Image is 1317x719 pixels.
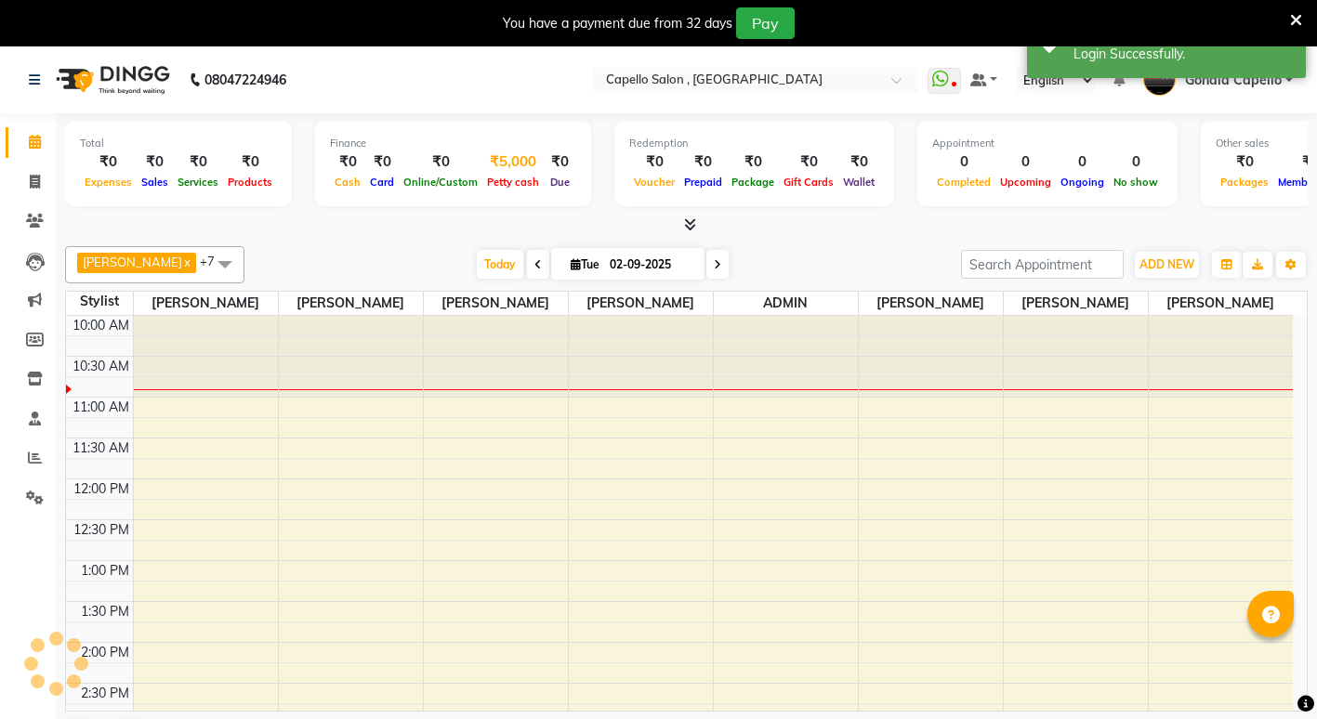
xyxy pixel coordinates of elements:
[482,151,544,173] div: ₹5,000
[399,176,482,189] span: Online/Custom
[173,176,223,189] span: Services
[47,54,175,106] img: logo
[223,151,277,173] div: ₹0
[838,176,879,189] span: Wallet
[399,151,482,173] div: ₹0
[279,292,423,315] span: [PERSON_NAME]
[1185,71,1282,90] span: Gondia Capello
[566,257,604,271] span: Tue
[137,176,173,189] span: Sales
[137,151,173,173] div: ₹0
[173,151,223,173] div: ₹0
[932,151,995,173] div: 0
[200,254,229,268] span: +7
[727,176,779,189] span: Package
[424,292,568,315] span: [PERSON_NAME]
[83,255,182,269] span: [PERSON_NAME]
[859,292,1003,315] span: [PERSON_NAME]
[182,255,191,269] a: x
[569,292,713,315] span: [PERSON_NAME]
[604,251,697,279] input: 2025-09-02
[330,136,576,151] div: Finance
[961,250,1124,279] input: Search Appointment
[714,292,858,315] span: ADMIN
[1143,63,1176,96] img: Gondia Capello
[80,136,277,151] div: Total
[629,151,679,173] div: ₹0
[727,151,779,173] div: ₹0
[77,561,133,581] div: 1:00 PM
[330,151,365,173] div: ₹0
[779,151,838,173] div: ₹0
[679,176,727,189] span: Prepaid
[223,176,277,189] span: Products
[69,357,133,376] div: 10:30 AM
[736,7,795,39] button: Pay
[365,176,399,189] span: Card
[80,151,137,173] div: ₹0
[70,520,133,540] div: 12:30 PM
[1135,252,1199,278] button: ADD NEW
[482,176,544,189] span: Petty cash
[134,292,278,315] span: [PERSON_NAME]
[932,176,995,189] span: Completed
[1056,151,1109,173] div: 0
[477,250,523,279] span: Today
[1109,176,1163,189] span: No show
[1216,151,1273,173] div: ₹0
[1149,292,1294,315] span: [PERSON_NAME]
[77,602,133,621] div: 1:30 PM
[66,292,133,311] div: Stylist
[365,151,399,173] div: ₹0
[69,438,133,458] div: 11:30 AM
[629,136,879,151] div: Redemption
[330,176,365,189] span: Cash
[1056,176,1109,189] span: Ongoing
[1073,45,1292,64] div: Login Successfully.
[779,176,838,189] span: Gift Cards
[629,176,679,189] span: Voucher
[503,14,732,33] div: You have a payment due from 32 days
[544,151,576,173] div: ₹0
[69,316,133,335] div: 10:00 AM
[69,398,133,417] div: 11:00 AM
[679,151,727,173] div: ₹0
[1139,257,1194,271] span: ADD NEW
[1004,292,1148,315] span: [PERSON_NAME]
[77,684,133,703] div: 2:30 PM
[1216,176,1273,189] span: Packages
[995,176,1056,189] span: Upcoming
[204,54,286,106] b: 08047224946
[932,136,1163,151] div: Appointment
[70,479,133,499] div: 12:00 PM
[995,151,1056,173] div: 0
[77,643,133,662] div: 2:00 PM
[838,151,879,173] div: ₹0
[1109,151,1163,173] div: 0
[80,176,137,189] span: Expenses
[546,176,574,189] span: Due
